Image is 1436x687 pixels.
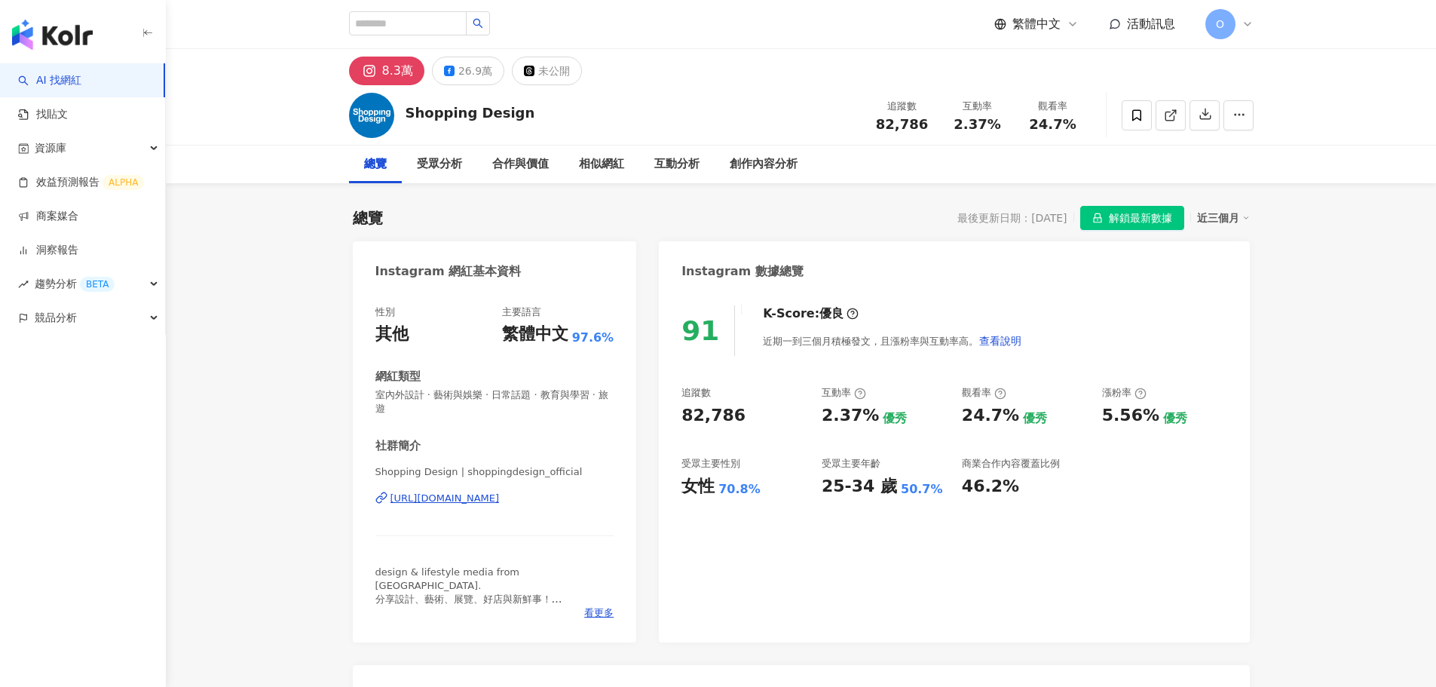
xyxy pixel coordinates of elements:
div: 主要語言 [502,305,541,319]
div: 優良 [819,305,844,322]
span: 室內外設計 · 藝術與娛樂 · 日常話題 · 教育與學習 · 旅遊 [375,388,614,416]
div: 互動分析 [654,155,700,173]
div: 未公開 [538,60,570,81]
a: [URL][DOMAIN_NAME] [375,492,614,505]
div: 26.9萬 [458,60,492,81]
span: 查看說明 [979,335,1021,347]
div: K-Score : [763,305,859,322]
span: 24.7% [1029,117,1076,132]
div: 總覽 [353,207,383,228]
span: 活動訊息 [1127,17,1175,31]
div: 2.37% [822,404,879,428]
div: 5.56% [1102,404,1159,428]
span: 繁體中文 [1012,16,1061,32]
span: 2.37% [954,117,1000,132]
div: 創作內容分析 [730,155,798,173]
div: 受眾分析 [417,155,462,173]
a: 洞察報告 [18,243,78,258]
div: 最後更新日期：[DATE] [957,212,1067,224]
span: 競品分析 [35,301,77,335]
div: 70.8% [718,481,761,498]
div: 性別 [375,305,395,319]
div: 其他 [375,323,409,346]
span: 資源庫 [35,131,66,165]
button: 未公開 [512,57,582,85]
div: 合作與價值 [492,155,549,173]
img: KOL Avatar [349,93,394,138]
div: 受眾主要性別 [681,457,740,471]
div: 網紅類型 [375,369,421,385]
div: [URL][DOMAIN_NAME] [390,492,500,505]
div: 24.7% [962,404,1019,428]
span: O [1216,16,1224,32]
div: 46.2% [962,475,1019,498]
span: 82,786 [876,116,928,132]
div: 優秀 [1023,410,1047,427]
div: 商業合作內容覆蓋比例 [962,457,1060,471]
div: 觀看率 [1024,99,1082,114]
div: Shopping Design [406,103,535,122]
a: searchAI 找網紅 [18,73,81,88]
a: 效益預測報告ALPHA [18,175,144,190]
span: lock [1092,213,1103,223]
div: 8.3萬 [382,60,413,81]
div: BETA [80,277,115,292]
div: 女性 [681,475,715,498]
div: 優秀 [1163,410,1187,427]
span: 97.6% [572,330,614,346]
span: 趨勢分析 [35,267,115,301]
div: 50.7% [901,481,943,498]
div: 觀看率 [962,386,1006,400]
span: rise [18,279,29,290]
a: 商案媒合 [18,209,78,224]
div: 91 [681,315,719,346]
div: 總覽 [364,155,387,173]
div: 25-34 歲 [822,475,897,498]
div: 82,786 [681,404,746,428]
div: 社群簡介 [375,438,421,454]
img: logo [12,20,93,50]
div: 互動率 [949,99,1006,114]
span: 解鎖最新數據 [1109,207,1172,231]
div: 近期一到三個月積極發文，且漲粉率與互動率高。 [763,326,1022,356]
div: 漲粉率 [1102,386,1147,400]
div: Instagram 數據總覽 [681,263,804,280]
span: 看更多 [584,606,614,620]
div: 追蹤數 [681,386,711,400]
div: 近三個月 [1197,208,1250,228]
button: 查看說明 [978,326,1022,356]
div: 受眾主要年齡 [822,457,880,471]
button: 26.9萬 [432,57,504,85]
a: 找貼文 [18,107,68,122]
span: search [473,18,483,29]
div: 互動率 [822,386,866,400]
div: 繁體中文 [502,323,568,346]
span: design & lifestyle media from [GEOGRAPHIC_DATA]. 分享設計、藝術、展覽、好店與新鮮事！ - - - 🔗 點擊連結認識更多我們👇🏻 [375,566,562,633]
button: 8.3萬 [349,57,424,85]
div: 相似網紅 [579,155,624,173]
button: 解鎖最新數據 [1080,206,1184,230]
div: 追蹤數 [874,99,931,114]
span: Shopping Design | shoppingdesign_official [375,465,614,479]
div: 優秀 [883,410,907,427]
div: Instagram 網紅基本資料 [375,263,522,280]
